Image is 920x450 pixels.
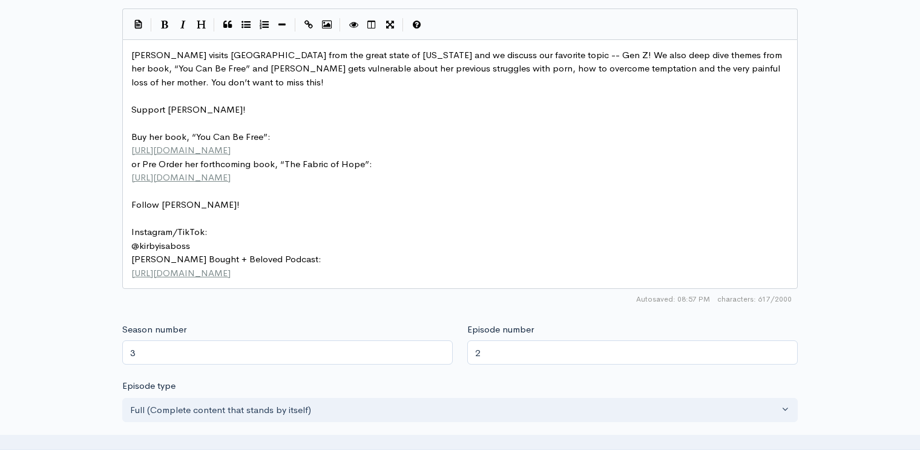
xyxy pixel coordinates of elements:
i: | [295,18,296,32]
button: Numbered List [255,16,273,34]
button: Toggle Fullscreen [381,16,399,34]
button: Markdown Guide [407,16,425,34]
button: Toggle Preview [344,16,363,34]
span: [PERSON_NAME] visits [GEOGRAPHIC_DATA] from the great state of [US_STATE] and we discuss our favo... [131,49,784,88]
i: | [340,18,341,32]
div: Full (Complete content that stands by itself) [130,403,779,417]
span: [PERSON_NAME] Bought + Beloved Podcast: [131,253,321,265]
button: Create Link [300,16,318,34]
span: Follow [PERSON_NAME]! [131,199,240,210]
label: Episode type [122,379,176,393]
button: Insert Image [318,16,336,34]
span: Instagram/TikTok: [131,226,208,237]
i: | [151,18,152,32]
span: [URL][DOMAIN_NAME] [131,171,231,183]
input: Enter episode number [467,340,798,365]
span: 617/2000 [717,294,792,305]
input: Enter season number for this episode [122,340,453,365]
button: Insert Show Notes Template [129,15,147,33]
i: | [214,18,215,32]
span: @kirbyisaboss [131,240,190,251]
button: Insert Horizontal Line [273,16,291,34]
span: [URL][DOMAIN_NAME] [131,267,231,279]
button: Toggle Side by Side [363,16,381,34]
i: | [402,18,404,32]
label: Season number [122,323,186,337]
button: Quote [218,16,237,34]
span: Autosaved: 08:57 PM [636,294,710,305]
span: Buy her book, “You Can Be Free”: [131,131,271,142]
button: Generic List [237,16,255,34]
span: or Pre Order her forthcoming book, “The Fabric of Hope”: [131,158,372,170]
label: Episode number [467,323,534,337]
button: Heading [192,16,210,34]
button: Italic [174,16,192,34]
span: [URL][DOMAIN_NAME] [131,144,231,156]
span: Support [PERSON_NAME]! [131,104,246,115]
button: Full (Complete content that stands by itself) [122,398,798,423]
button: Bold [156,16,174,34]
